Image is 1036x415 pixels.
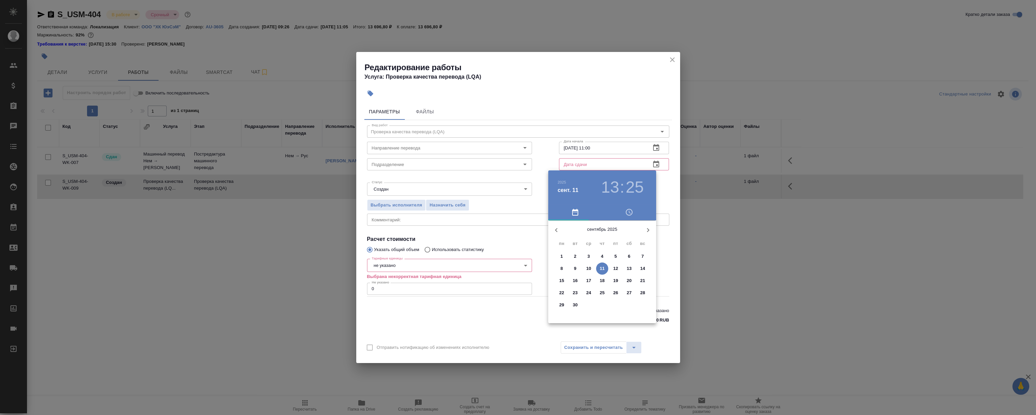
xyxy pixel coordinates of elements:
[610,240,622,247] span: пт
[586,277,591,284] p: 17
[569,299,581,311] button: 30
[627,265,632,272] p: 13
[586,289,591,296] p: 24
[573,302,578,308] p: 30
[613,265,618,272] p: 12
[556,250,568,262] button: 1
[596,240,608,247] span: чт
[573,277,578,284] p: 16
[626,178,644,197] button: 25
[556,240,568,247] span: пн
[558,186,579,194] button: сент. 11
[569,287,581,299] button: 23
[559,302,564,308] p: 29
[559,289,564,296] p: 22
[574,265,576,272] p: 9
[628,253,630,260] p: 6
[601,253,603,260] p: 4
[574,253,576,260] p: 2
[596,250,608,262] button: 4
[569,240,581,247] span: вт
[600,277,605,284] p: 18
[583,250,595,262] button: 3
[556,287,568,299] button: 22
[564,226,640,233] p: сентябрь 2025
[583,287,595,299] button: 24
[569,250,581,262] button: 2
[614,253,617,260] p: 5
[600,289,605,296] p: 25
[620,178,624,197] h3: :
[569,262,581,275] button: 9
[586,265,591,272] p: 10
[623,250,635,262] button: 6
[560,265,563,272] p: 8
[560,253,563,260] p: 1
[637,262,649,275] button: 14
[627,277,632,284] p: 20
[559,277,564,284] p: 15
[637,240,649,247] span: вс
[583,262,595,275] button: 10
[640,265,645,272] p: 14
[573,289,578,296] p: 23
[637,250,649,262] button: 7
[610,250,622,262] button: 5
[641,253,644,260] p: 7
[558,180,566,184] button: 2025
[583,275,595,287] button: 17
[613,277,618,284] p: 19
[601,178,619,197] button: 13
[640,277,645,284] p: 21
[623,275,635,287] button: 20
[623,287,635,299] button: 27
[556,299,568,311] button: 29
[623,262,635,275] button: 13
[596,275,608,287] button: 18
[610,287,622,299] button: 26
[587,253,590,260] p: 3
[600,265,605,272] p: 11
[596,287,608,299] button: 25
[613,289,618,296] p: 26
[627,289,632,296] p: 27
[569,275,581,287] button: 16
[556,275,568,287] button: 15
[610,275,622,287] button: 19
[640,289,645,296] p: 28
[637,275,649,287] button: 21
[556,262,568,275] button: 8
[637,287,649,299] button: 28
[583,240,595,247] span: ср
[610,262,622,275] button: 12
[596,262,608,275] button: 11
[623,240,635,247] span: сб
